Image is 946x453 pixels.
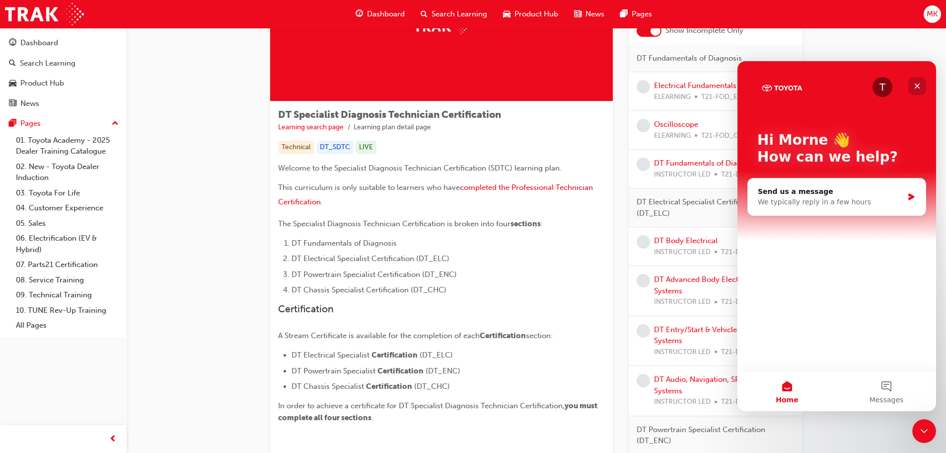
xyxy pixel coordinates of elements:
[377,366,424,375] span: Certification
[278,303,334,315] span: Certification
[654,325,767,346] a: DT Entry/Start & Vehicle Security Systems
[574,8,582,20] span: news-icon
[278,164,562,173] span: Welcome to the Specialist Diagnosis Technician Certification (SDTC) learning plan.
[9,79,16,88] span: car-icon
[637,424,787,447] span: DT Powertrain Specialist Certification (DT_ENC)
[316,141,354,154] div: DT_SDTC
[432,8,487,20] span: Search Learning
[654,347,711,358] span: INSTRUCTOR LED
[526,331,553,340] span: section:
[654,296,711,308] span: INSTRUCTOR LED
[20,58,75,69] div: Search Learning
[291,285,446,294] span: DT Chassis Specialist Certification (DT_CHC)
[654,169,711,181] span: INSTRUCTOR LED
[721,396,756,408] span: T21-DTEL4
[12,318,123,333] a: All Pages
[278,401,565,410] span: In order to achieve a certificate for DT Specialist Diagnosis Technician Certification,
[480,331,526,340] span: Certification
[12,200,123,216] a: 04. Customer Experience
[371,413,373,422] span: .
[510,219,541,228] span: sections
[4,114,123,133] button: Pages
[665,25,743,36] span: Show Incomplete Only
[278,183,595,206] a: completed the Professional Technician Certification
[321,197,323,206] span: .
[9,99,16,108] span: news-icon
[737,61,936,411] iframe: Intercom live chat
[12,303,123,318] a: 10. TUNE Rev-Up Training
[421,8,428,20] span: search-icon
[701,130,791,142] span: T21-FOD_OSCOPE_PREREQ
[12,272,123,288] a: 08. Service Training
[4,34,123,52] a: Dashboard
[414,382,450,391] span: (DT_CHC)
[278,183,460,192] span: This curriculum is only suitable to learners who have
[371,351,418,360] span: Certification
[278,109,501,120] span: DT Specialist Diagnosis Technician Certification
[12,287,123,303] a: 09. Technical Training
[721,296,756,308] span: T21-DTEL2
[112,117,119,130] span: up-icon
[9,119,16,128] span: pages-icon
[912,419,936,443] iframe: Intercom live chat
[291,382,364,391] span: DT Chassis Specialist
[637,374,650,387] span: learningRecordVerb_NONE-icon
[278,331,480,340] span: A Stream Certificate is available for the completion of each
[4,32,123,114] button: DashboardSearch LearningProduct HubNews
[367,8,405,20] span: Dashboard
[291,351,369,360] span: DT Electrical Specialist
[348,4,413,24] a: guage-iconDashboard
[12,216,123,231] a: 05. Sales
[637,158,650,171] span: learningRecordVerb_NONE-icon
[278,123,344,131] a: Learning search page
[721,169,756,181] span: T21-DTFD1
[413,4,495,24] a: search-iconSearch Learning
[654,375,774,395] a: DT Audio, Navigation, SRS & Safety Systems
[356,141,376,154] div: LIVE
[4,54,123,73] a: Search Learning
[927,8,938,20] span: MK
[585,8,604,20] span: News
[291,270,457,279] span: DT Powertrain Specialist Certification (DT_ENC)
[566,4,612,24] a: news-iconNews
[637,324,650,338] span: learningRecordVerb_NONE-icon
[637,80,650,93] span: learningRecordVerb_NONE-icon
[514,8,558,20] span: Product Hub
[20,37,58,49] div: Dashboard
[654,236,718,245] a: DT Body Electrical
[637,196,787,219] span: DT Electrical Specialist Certification (DT_ELC)
[278,141,314,154] div: Technical
[495,4,566,24] a: car-iconProduct Hub
[721,247,755,258] span: T21-DTEL1
[503,8,510,20] span: car-icon
[5,3,84,25] img: Trak
[632,8,652,20] span: Pages
[20,78,64,89] div: Product Hub
[426,366,460,375] span: (DT_ENC)
[4,74,123,92] a: Product Hub
[20,118,41,129] div: Pages
[654,396,711,408] span: INSTRUCTOR LED
[9,59,16,68] span: search-icon
[701,91,780,103] span: T21-FOD_ELEC_PREREQ
[356,8,363,20] span: guage-icon
[654,81,736,90] a: Electrical Fundamentals
[12,159,123,185] a: 02. New - Toyota Dealer Induction
[366,382,412,391] span: Certification
[654,247,711,258] span: INSTRUCTOR LED
[9,39,16,48] span: guage-icon
[541,219,543,228] span: :
[12,231,123,257] a: 06. Electrification (EV & Hybrid)
[620,8,628,20] span: pages-icon
[637,235,650,249] span: learningRecordVerb_NONE-icon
